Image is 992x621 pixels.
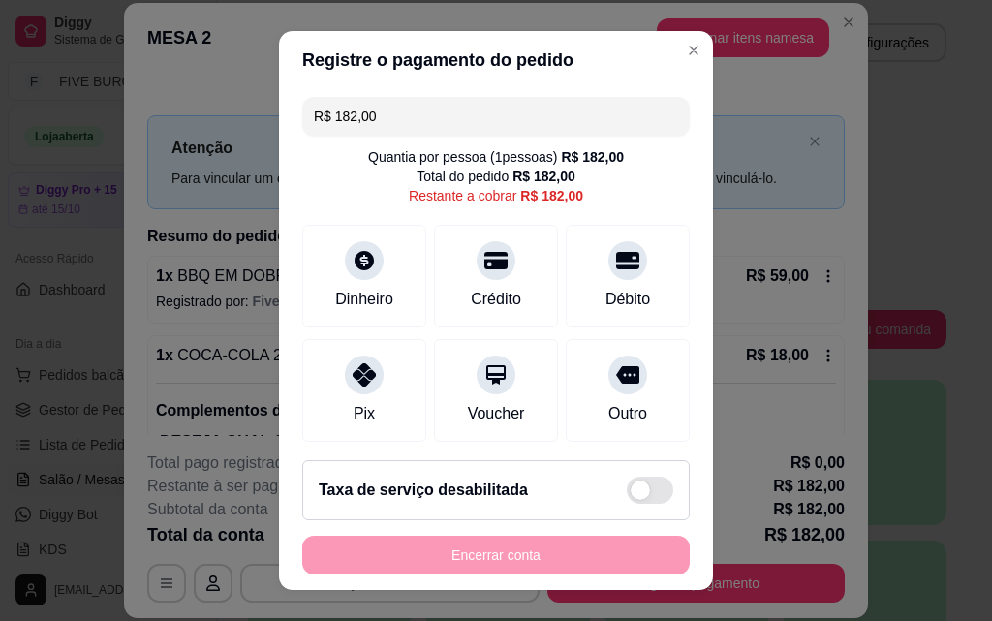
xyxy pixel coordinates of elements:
[608,402,647,425] div: Outro
[468,402,525,425] div: Voucher
[279,31,713,89] header: Registre o pagamento do pedido
[520,186,583,205] div: R$ 182,00
[678,35,709,66] button: Close
[319,479,528,502] h2: Taxa de serviço desabilitada
[512,167,575,186] div: R$ 182,00
[314,97,678,136] input: Ex.: hambúrguer de cordeiro
[417,167,575,186] div: Total do pedido
[335,288,393,311] div: Dinheiro
[409,186,583,205] div: Restante a cobrar
[605,288,650,311] div: Débito
[561,147,624,167] div: R$ 182,00
[471,288,521,311] div: Crédito
[354,402,375,425] div: Pix
[368,147,624,167] div: Quantia por pessoa ( 1 pessoas)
